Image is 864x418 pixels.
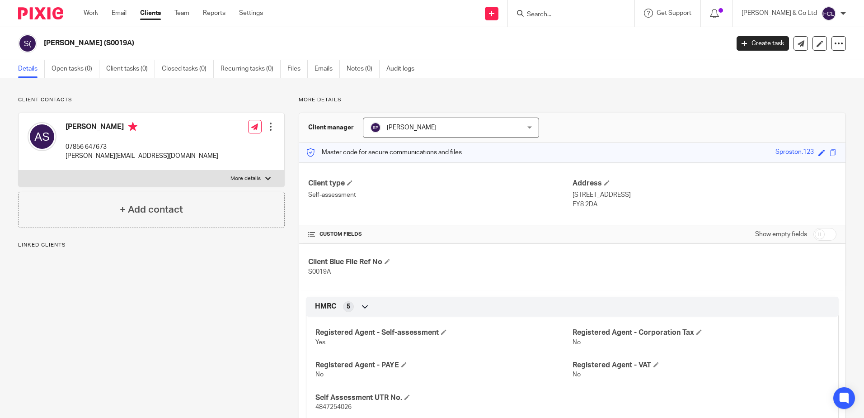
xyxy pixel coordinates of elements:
img: svg%3E [822,6,836,21]
input: Search [526,11,607,19]
i: Primary [128,122,137,131]
span: 4847254026 [315,404,352,410]
img: svg%3E [18,34,37,53]
p: FY8 2DA [573,200,836,209]
h4: CUSTOM FIELDS [308,231,572,238]
p: Client contacts [18,96,285,104]
h4: Client type [308,179,572,188]
p: [PERSON_NAME] & Co Ltd [742,9,817,18]
span: Get Support [657,10,691,16]
h4: Client Blue File Ref No [308,257,572,267]
h4: Self Assessment UTR No. [315,393,572,403]
h4: Registered Agent - Self-assessment [315,328,572,337]
h4: Registered Agent - PAYE [315,361,572,370]
h4: Registered Agent - Corporation Tax [573,328,829,337]
div: Sproston.123 [775,147,814,158]
p: Linked clients [18,242,285,249]
h4: Address [573,179,836,188]
p: Self-assessment [308,190,572,199]
h4: Registered Agent - VAT [573,361,829,370]
span: Yes [315,339,325,346]
a: Emails [315,60,340,78]
span: No [573,371,581,378]
a: Open tasks (0) [52,60,99,78]
span: No [573,339,581,346]
h3: Client manager [308,123,354,132]
a: Closed tasks (0) [162,60,214,78]
span: No [315,371,324,378]
h4: + Add contact [120,203,183,217]
h2: [PERSON_NAME] (S0019A) [44,38,587,48]
p: Master code for secure communications and files [306,148,462,157]
span: 5 [347,302,350,311]
img: svg%3E [370,122,381,133]
a: Reports [203,9,225,18]
span: S0019A [308,269,331,275]
span: HMRC [315,302,336,311]
img: svg%3E [28,122,56,151]
img: Pixie [18,7,63,19]
p: 07856 647673 [66,142,218,152]
p: [PERSON_NAME][EMAIL_ADDRESS][DOMAIN_NAME] [66,152,218,161]
p: More details [230,175,261,182]
label: Show empty fields [755,230,807,239]
a: Settings [239,9,263,18]
a: Email [112,9,127,18]
p: [STREET_ADDRESS] [573,190,836,199]
h4: [PERSON_NAME] [66,122,218,133]
a: Files [287,60,308,78]
a: Clients [140,9,161,18]
a: Work [84,9,98,18]
a: Client tasks (0) [106,60,155,78]
a: Recurring tasks (0) [221,60,281,78]
p: More details [299,96,846,104]
a: Audit logs [386,60,421,78]
a: Team [174,9,189,18]
a: Create task [737,36,789,51]
a: Notes (0) [347,60,380,78]
span: [PERSON_NAME] [387,124,437,131]
a: Details [18,60,45,78]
